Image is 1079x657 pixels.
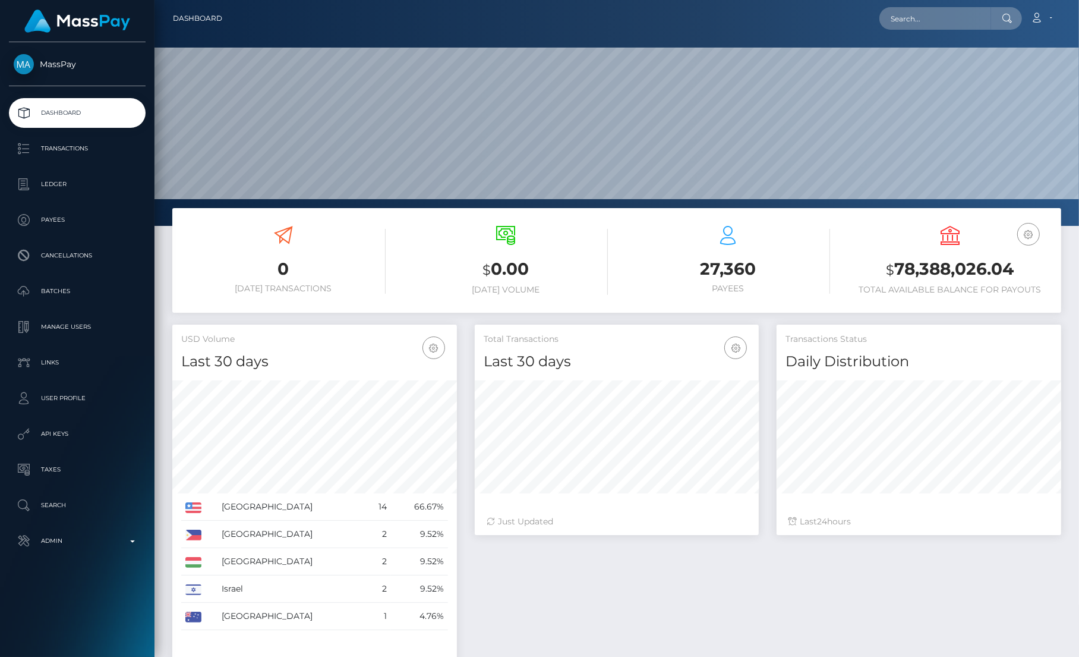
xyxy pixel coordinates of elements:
[366,548,391,576] td: 2
[14,54,34,74] img: MassPay
[14,282,141,300] p: Batches
[484,334,750,345] h5: Total Transactions
[391,603,448,630] td: 4.76%
[181,257,386,281] h3: 0
[9,169,146,199] a: Ledger
[403,257,608,282] h3: 0.00
[185,530,201,540] img: PH.png
[366,603,391,630] td: 1
[484,351,750,372] h4: Last 30 days
[217,603,366,630] td: [GEOGRAPHIC_DATA]
[217,493,366,521] td: [GEOGRAPHIC_DATA]
[785,351,1052,372] h4: Daily Distribution
[9,491,146,520] a: Search
[9,383,146,413] a: User Profile
[9,348,146,378] a: Links
[14,318,141,336] p: Manage Users
[886,262,895,278] small: $
[14,532,141,550] p: Admin
[14,389,141,407] p: User Profile
[391,493,448,521] td: 66.67%
[848,257,1052,282] h3: 78,388,026.04
[217,548,366,576] td: [GEOGRAPHIC_DATA]
[24,10,130,33] img: MassPay Logo
[9,455,146,485] a: Taxes
[14,175,141,193] p: Ledger
[185,557,201,568] img: HU.png
[9,526,146,556] a: Admin
[217,521,366,548] td: [GEOGRAPHIC_DATA]
[403,285,608,295] h6: [DATE] Volume
[9,205,146,235] a: Payees
[788,515,1049,528] div: Last hours
[9,312,146,342] a: Manage Users
[217,576,366,603] td: Israel
[9,59,146,70] span: MassPay
[14,104,141,122] p: Dashboard
[9,134,146,164] a: Transactions
[9,241,146,271] a: Cancellations
[181,351,448,372] h4: Last 30 days
[9,419,146,449] a: API Keys
[14,425,141,443] p: API Keys
[366,493,391,521] td: 14
[626,284,830,294] h6: Payees
[185,612,201,623] img: AU.png
[181,284,386,294] h6: [DATE] Transactions
[391,576,448,603] td: 9.52%
[9,276,146,306] a: Batches
[14,461,141,479] p: Taxes
[14,247,141,265] p: Cancellations
[391,548,448,576] td: 9.52%
[785,334,1052,345] h5: Transactions Status
[181,334,448,345] h5: USD Volume
[482,262,491,278] small: $
[366,576,391,603] td: 2
[9,98,146,128] a: Dashboard
[366,521,391,548] td: 2
[173,6,222,31] a: Dashboard
[14,354,141,372] p: Links
[391,521,448,548] td: 9.52%
[817,516,827,527] span: 24
[185,502,201,513] img: US.png
[879,7,991,30] input: Search...
[14,211,141,229] p: Payees
[487,515,747,528] div: Just Updated
[848,285,1052,295] h6: Total Available Balance for Payouts
[626,257,830,281] h3: 27,360
[185,584,201,595] img: IL.png
[14,496,141,514] p: Search
[14,140,141,158] p: Transactions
